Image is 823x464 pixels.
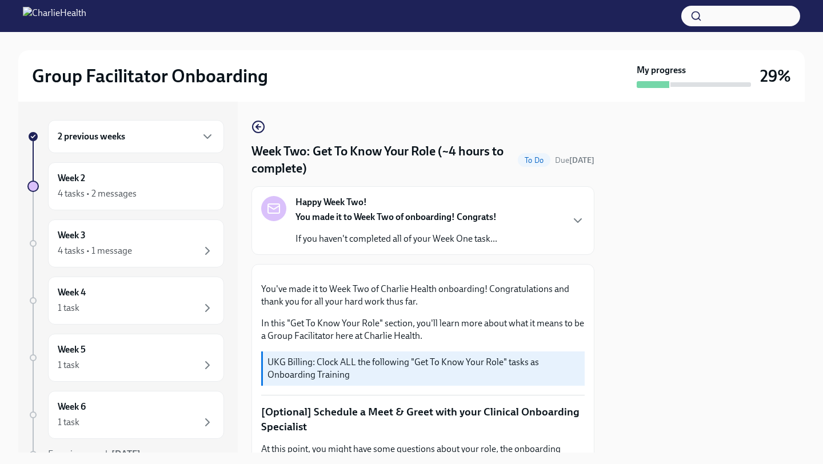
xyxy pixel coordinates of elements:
[27,391,224,439] a: Week 61 task
[267,356,580,381] p: UKG Billing: Clock ALL the following "Get To Know Your Role" tasks as Onboarding Training
[58,172,85,185] h6: Week 2
[251,143,513,177] h4: Week Two: Get To Know Your Role (~4 hours to complete)
[58,359,79,371] div: 1 task
[32,65,268,87] h2: Group Facilitator Onboarding
[58,286,86,299] h6: Week 4
[295,196,367,209] strong: Happy Week Two!
[23,7,86,25] img: CharlieHealth
[58,229,86,242] h6: Week 3
[58,130,125,143] h6: 2 previous weeks
[27,334,224,382] a: Week 51 task
[261,405,585,434] p: [Optional] Schedule a Meet & Greet with your Clinical Onboarding Specialist
[58,401,86,413] h6: Week 6
[555,155,594,165] span: Due
[518,156,550,165] span: To Do
[58,187,137,200] div: 4 tasks • 2 messages
[58,343,86,356] h6: Week 5
[295,233,497,245] p: If you haven't completed all of your Week One task...
[111,449,141,459] strong: [DATE]
[760,66,791,86] h3: 29%
[569,155,594,165] strong: [DATE]
[27,219,224,267] a: Week 34 tasks • 1 message
[27,277,224,325] a: Week 41 task
[58,416,79,429] div: 1 task
[48,449,141,459] span: Experience ends
[58,245,132,257] div: 4 tasks • 1 message
[295,211,497,222] strong: You made it to Week Two of onboarding! Congrats!
[555,155,594,166] span: September 1st, 2025 10:00
[58,302,79,314] div: 1 task
[27,162,224,210] a: Week 24 tasks • 2 messages
[261,283,585,308] p: You've made it to Week Two of Charlie Health onboarding! Congratulations and thank you for all yo...
[48,120,224,153] div: 2 previous weeks
[637,64,686,77] strong: My progress
[261,317,585,342] p: In this "Get To Know Your Role" section, you'll learn more about what it means to be a Group Faci...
